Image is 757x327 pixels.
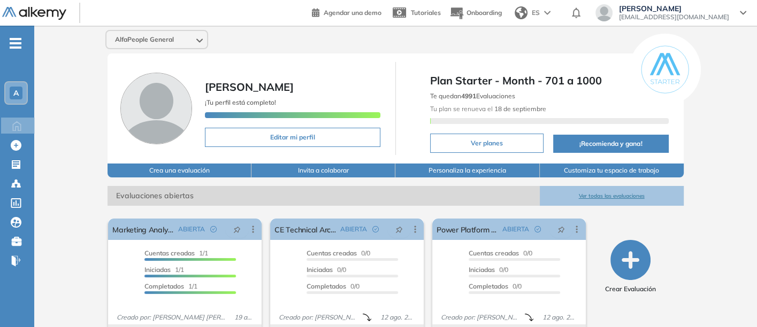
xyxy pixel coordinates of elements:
span: 12 ago. 2025 [376,313,419,322]
span: Onboarding [467,9,502,17]
button: Editar mi perfil [205,128,380,147]
button: Customiza tu espacio de trabajo [540,163,684,177]
span: ABIERTA [340,224,367,234]
span: check-circle [534,226,541,232]
img: Foto de perfil [120,73,192,144]
span: Creado por: [PERSON_NAME] [PERSON_NAME] Sichaca [PERSON_NAME] [112,313,230,322]
span: 0/0 [307,266,346,274]
a: Power Platform Developer - [GEOGRAPHIC_DATA] [437,219,498,240]
span: Completados [144,282,184,290]
span: pushpin [395,225,403,233]
span: Crear Evaluación [605,284,656,294]
button: pushpin [387,221,411,238]
button: Personaliza la experiencia [395,163,539,177]
span: Tu plan se renueva el [430,105,546,113]
span: 12 ago. 2025 [538,313,582,322]
span: 19 ago. 2025 [230,313,258,322]
span: pushpin [233,225,241,233]
span: 0/0 [469,282,522,290]
span: Plan Starter - Month - 701 a 1000 [430,73,669,89]
a: Marketing Analyst - [GEOGRAPHIC_DATA] [112,219,174,240]
span: Completados [307,282,346,290]
a: Agendar una demo [312,5,381,18]
b: 4991 [461,92,476,100]
button: Crea una evaluación [108,163,251,177]
span: 1/1 [144,249,208,257]
b: 18 de septiembre [493,105,546,113]
span: 0/0 [307,249,370,257]
span: check-circle [372,226,379,232]
img: arrow [544,11,550,15]
span: 1/1 [144,266,184,274]
span: 1/1 [144,282,197,290]
button: pushpin [225,221,249,238]
span: Tutoriales [411,9,441,17]
span: Cuentas creadas [144,249,195,257]
span: ABIERTA [178,224,205,234]
span: 0/0 [469,249,532,257]
button: Invita a colaborar [251,163,395,177]
span: AlfaPeople General [115,35,174,44]
span: ABIERTA [502,224,529,234]
span: Iniciadas [469,266,495,274]
span: A [13,89,19,97]
span: 0/0 [307,282,360,290]
span: ES [532,8,540,18]
span: Agendar una demo [324,9,381,17]
img: Logo [2,7,66,20]
span: [PERSON_NAME] [619,4,729,13]
button: ¡Recomienda y gana! [553,135,669,153]
span: Creado por: [PERSON_NAME] [437,313,525,322]
span: Creado por: [PERSON_NAME] [274,313,363,322]
span: Cuentas creadas [307,249,357,257]
i: - [10,42,21,44]
span: ¡Tu perfil está completo! [205,98,276,106]
img: world [515,6,527,19]
span: Iniciadas [144,266,171,274]
span: Iniciadas [307,266,333,274]
a: CE Technical Architect - [GEOGRAPHIC_DATA] [274,219,336,240]
span: [EMAIL_ADDRESS][DOMAIN_NAME] [619,13,729,21]
span: Completados [469,282,508,290]
span: 0/0 [469,266,508,274]
span: Te quedan Evaluaciones [430,92,515,100]
span: pushpin [557,225,565,233]
button: Ver todas las evaluaciones [540,186,684,206]
button: Crear Evaluación [605,240,656,294]
span: [PERSON_NAME] [205,80,294,94]
button: Onboarding [449,2,502,25]
button: pushpin [549,221,573,238]
span: Evaluaciones abiertas [108,186,539,206]
button: Ver planes [430,134,544,153]
span: Cuentas creadas [469,249,519,257]
span: check-circle [210,226,217,232]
